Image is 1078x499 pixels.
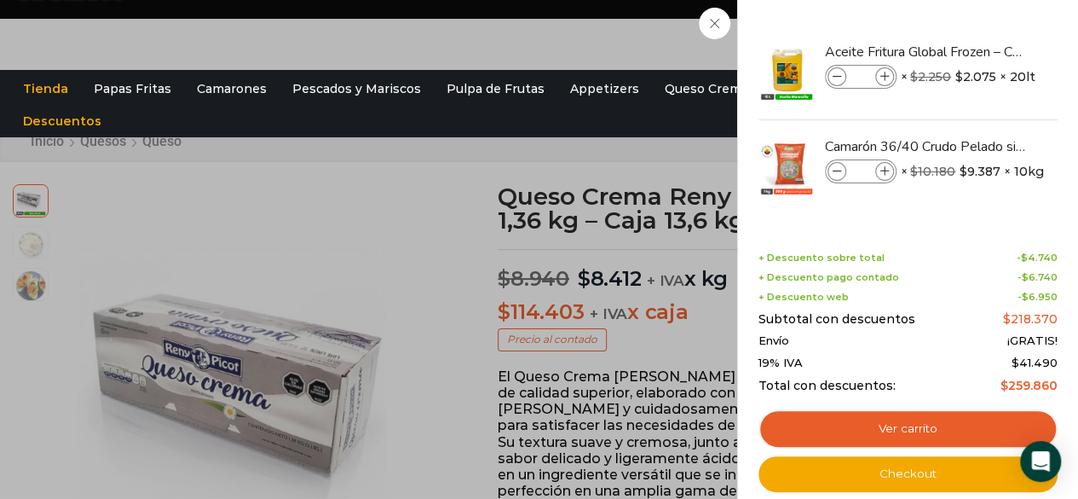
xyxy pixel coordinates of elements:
a: Descuentos [14,105,110,137]
span: - [1017,272,1058,283]
span: $ [910,69,918,84]
span: 41.490 [1012,356,1058,369]
a: Camarón 36/40 Crudo Pelado sin Vena - Gold - Caja 10 kg [825,137,1028,156]
span: × × 20lt [901,65,1035,89]
bdi: 259.860 [1000,378,1058,393]
span: $ [1000,378,1008,393]
span: $ [1022,271,1029,283]
span: $ [960,163,967,180]
span: × × 10kg [901,160,1044,183]
span: Total con descuentos: [758,379,896,393]
a: Ver carrito [758,409,1058,449]
a: Papas Fritas [85,73,180,105]
input: Product quantity [848,162,873,181]
span: $ [1003,311,1011,327]
span: - [1017,292,1058,303]
bdi: 2.075 [955,68,996,85]
a: Camarones [188,73,275,105]
span: Envío [758,334,789,348]
a: Pulpa de Frutas [438,73,553,105]
bdi: 6.950 [1022,291,1058,303]
bdi: 218.370 [1003,311,1058,327]
span: $ [955,68,963,85]
a: Checkout [758,456,1058,492]
div: Open Intercom Messenger [1020,441,1061,482]
span: - [1017,252,1058,264]
span: 19% IVA [758,357,803,370]
input: Product quantity [848,67,873,86]
bdi: 4.740 [1021,252,1058,264]
bdi: 6.740 [1022,271,1058,283]
bdi: 9.387 [960,163,1000,180]
span: $ [910,164,918,179]
a: Tienda [14,73,77,105]
a: Queso Crema [656,73,757,105]
span: $ [1021,252,1028,264]
span: $ [1012,356,1019,369]
bdi: 2.250 [910,69,951,84]
a: Appetizers [562,73,648,105]
span: + Descuento web [758,292,849,303]
span: + Descuento sobre total [758,252,885,264]
span: $ [1022,291,1029,303]
span: Subtotal con descuentos [758,312,915,327]
a: Aceite Fritura Global Frozen – Caja 20 litros [825,43,1028,61]
a: Pescados y Mariscos [284,73,429,105]
span: ¡GRATIS! [1007,334,1058,348]
bdi: 10.180 [910,164,955,179]
span: + Descuento pago contado [758,272,899,283]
